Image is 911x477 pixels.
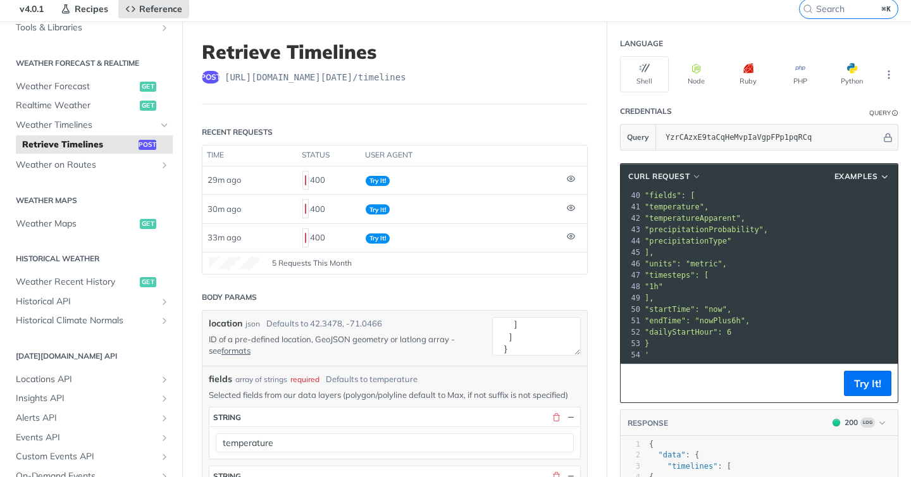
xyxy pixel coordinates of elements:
span: Tools & Libraries [16,22,156,34]
button: Copy to clipboard [627,374,645,393]
a: Realtime Weatherget [9,96,173,115]
button: Shell [620,56,669,92]
a: Historical APIShow subpages for Historical API [9,292,173,311]
div: array of strings [235,374,287,385]
a: Weather on RoutesShow subpages for Weather on Routes [9,156,173,175]
span: ], [645,294,654,302]
button: Show subpages for Events API [159,433,170,443]
svg: Search [803,4,813,14]
div: 48 [621,281,642,292]
a: formats [221,345,251,356]
button: Show subpages for Historical API [159,297,170,307]
span: Weather Maps [16,218,137,230]
div: 53 [621,338,642,349]
span: } [645,339,649,348]
span: "1h" [645,282,663,291]
span: Weather on Routes [16,159,156,171]
div: 400 [302,227,356,249]
div: Language [620,38,663,49]
i: Information [892,110,898,116]
div: Body Params [202,292,257,303]
h2: Weather Maps [9,195,173,206]
button: Node [672,56,721,92]
span: post [139,140,156,150]
a: Weather Mapsget [9,214,173,233]
a: Weather Forecastget [9,77,173,96]
a: Events APIShow subpages for Events API [9,428,173,447]
div: 43 [621,224,642,235]
span: Weather Timelines [16,119,156,132]
span: "precipitationProbability", [645,225,768,234]
a: Tools & LibrariesShow subpages for Tools & Libraries [9,18,173,37]
span: Custom Events API [16,450,156,463]
button: Hide [881,131,895,144]
span: 5 Requests This Month [272,257,352,269]
span: Retrieve Timelines [22,139,135,151]
span: Historical API [16,295,156,308]
input: apikey [659,125,881,150]
button: More Languages [879,65,898,84]
div: string [213,412,241,422]
span: "precipitationType" [645,237,731,245]
button: Show subpages for Tools & Libraries [159,23,170,33]
div: 47 [621,269,642,281]
button: Ruby [724,56,772,92]
button: Python [827,56,876,92]
h2: Weather Forecast & realtime [9,58,173,69]
span: "temperatureApparent", [645,214,745,223]
div: Query [869,108,891,118]
span: Events API [16,431,156,444]
span: Weather Recent History [16,276,137,288]
span: 200 [833,419,840,426]
th: time [202,146,297,166]
button: Show subpages for Weather on Routes [159,160,170,170]
h2: [DATE][DOMAIN_NAME] API [9,350,173,362]
div: 400 [302,198,356,220]
button: Hide subpages for Weather Timelines [159,120,170,130]
span: 30m ago [208,204,241,214]
span: 33m ago [208,232,241,242]
p: ID of a pre-defined location, GeoJSON geometry or latlong array - see [209,333,473,356]
div: 42 [621,213,642,224]
div: json [245,318,260,330]
span: "timesteps": [ [645,271,709,280]
span: "startTime": "now", [645,305,731,314]
span: Try It! [366,233,390,244]
a: Weather Recent Historyget [9,273,173,292]
div: 50 [621,304,642,315]
div: 46 [621,258,642,269]
button: RESPONSE [627,417,669,430]
span: { [649,440,654,449]
button: Show subpages for Custom Events API [159,452,170,462]
span: "units": "metric", [645,259,727,268]
a: Historical Climate NormalsShow subpages for Historical Climate Normals [9,311,173,330]
span: "data" [658,450,685,459]
span: 400 [305,175,306,185]
textarea: { "type": "Polygon", "coordinates": [ [ [ -71.125728, 42.381938 ], [ -71.122065, 42.372754 ], [ -... [492,317,581,356]
th: status [297,146,361,166]
div: 51 [621,315,642,326]
div: 54 [621,349,642,361]
a: Alerts APIShow subpages for Alerts API [9,409,173,428]
span: Examples [834,171,878,182]
span: Realtime Weather [16,99,137,112]
span: https://api.tomorrow.io/v4/timelines [225,71,406,84]
h2: Historical Weather [9,253,173,264]
div: QueryInformation [869,108,898,118]
svg: More ellipsis [883,69,895,80]
div: 2 [621,450,640,461]
div: 40 [621,190,642,201]
span: Query [627,132,649,143]
span: Insights API [16,392,156,405]
button: Query [621,125,656,150]
a: Locations APIShow subpages for Locations API [9,370,173,389]
span: ' [645,350,649,359]
span: Try It! [366,204,390,214]
a: Insights APIShow subpages for Insights API [9,389,173,408]
div: 400 [302,170,356,191]
span: get [140,277,156,287]
span: post [202,71,220,84]
div: 45 [621,247,642,258]
span: "temperature", [645,202,709,211]
canvas: Line Graph [209,257,259,269]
